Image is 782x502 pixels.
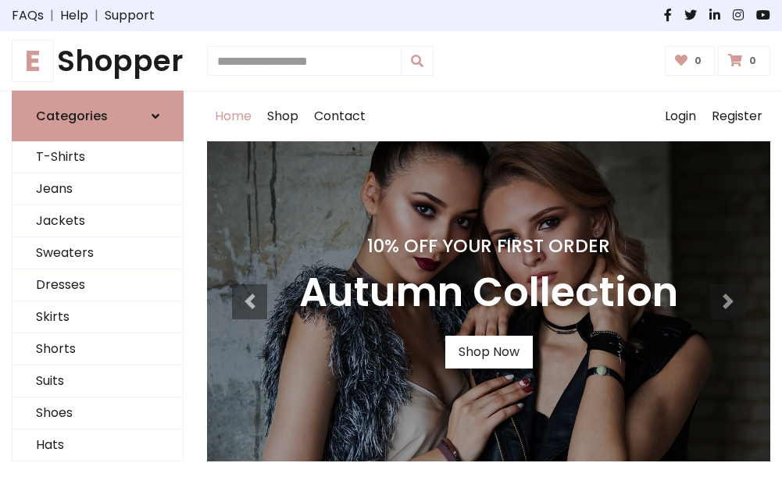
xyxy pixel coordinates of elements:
[12,91,184,141] a: Categories
[12,44,184,78] a: EShopper
[704,91,770,141] a: Register
[12,141,183,173] a: T-Shirts
[12,397,183,429] a: Shoes
[745,54,760,68] span: 0
[60,6,88,25] a: Help
[105,6,155,25] a: Support
[44,6,60,25] span: |
[299,269,678,317] h3: Autumn Collection
[12,237,183,269] a: Sweaters
[12,269,183,301] a: Dresses
[657,91,704,141] a: Login
[691,54,705,68] span: 0
[306,91,373,141] a: Contact
[12,44,184,78] h1: Shopper
[665,46,716,76] a: 0
[718,46,770,76] a: 0
[12,365,183,397] a: Suits
[36,109,108,123] h6: Categories
[12,429,183,461] a: Hats
[12,205,183,237] a: Jackets
[12,40,54,82] span: E
[259,91,306,141] a: Shop
[12,6,44,25] a: FAQs
[445,336,533,368] a: Shop Now
[299,235,678,257] h4: 10% Off Your First Order
[88,6,105,25] span: |
[12,301,183,333] a: Skirts
[12,173,183,205] a: Jeans
[12,333,183,365] a: Shorts
[207,91,259,141] a: Home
